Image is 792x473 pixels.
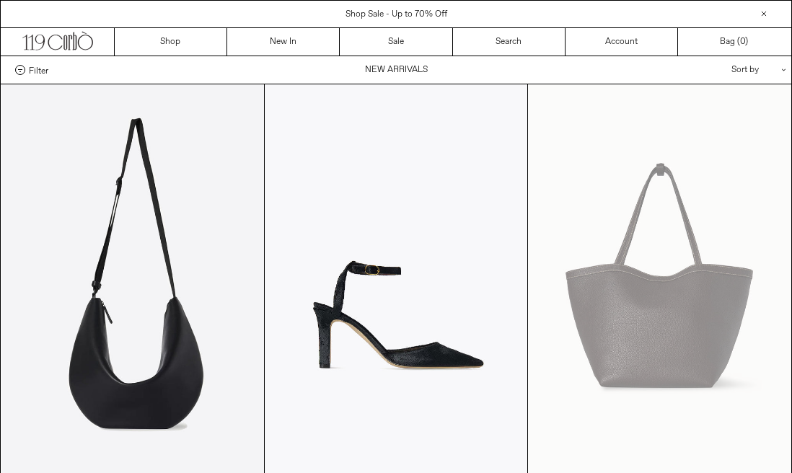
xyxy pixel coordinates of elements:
[566,28,678,56] a: Account
[346,9,447,20] a: Shop Sale - Up to 70% Off
[340,28,452,56] a: Sale
[115,28,227,56] a: Shop
[227,28,340,56] a: New In
[740,36,745,48] span: 0
[453,28,566,56] a: Search
[740,35,748,48] span: )
[678,28,791,56] a: Bag ()
[29,65,48,75] span: Filter
[647,56,777,84] div: Sort by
